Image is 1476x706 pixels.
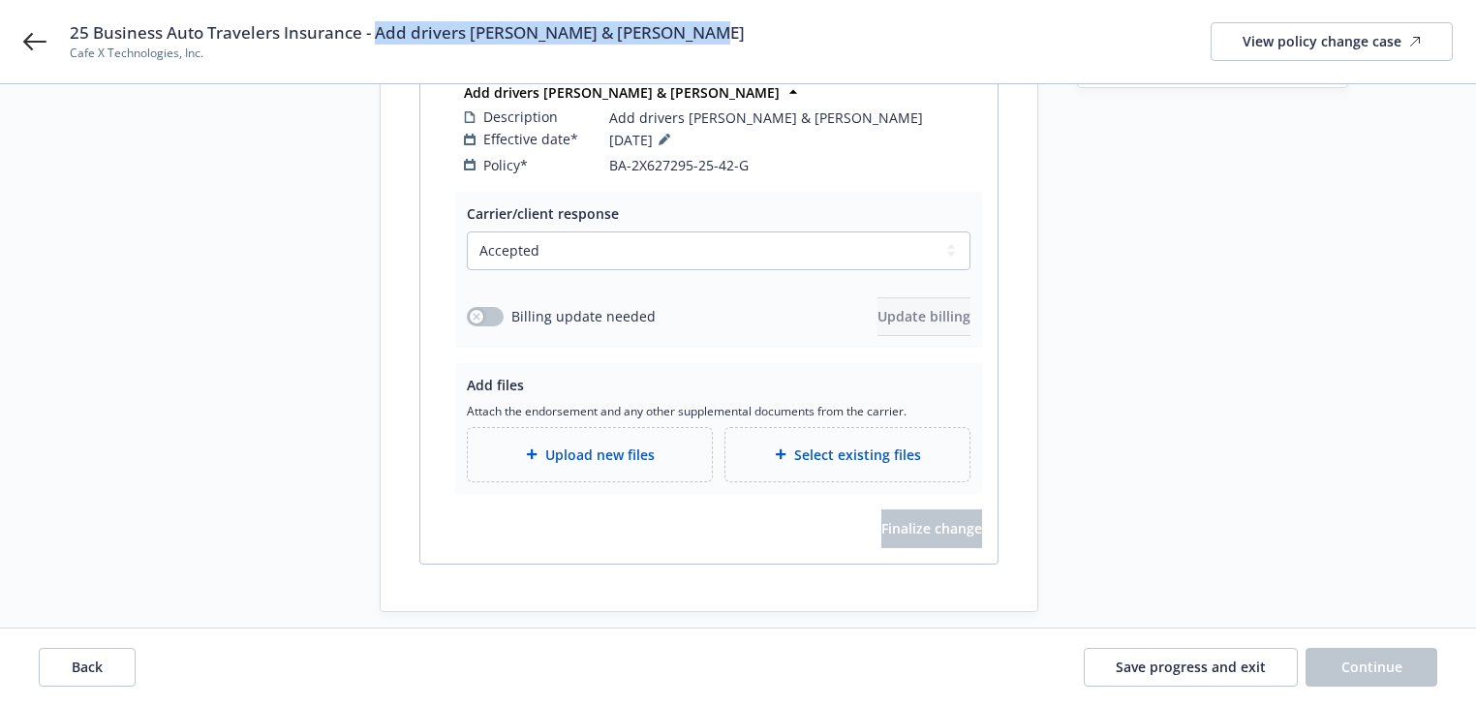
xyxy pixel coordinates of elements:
span: Update billing [877,307,970,325]
span: [DATE] [609,128,676,151]
span: Add drivers [PERSON_NAME] & [PERSON_NAME] [609,107,923,128]
span: Attach the endorsement and any other supplemental documents from the carrier. [467,403,970,419]
span: Continue [1341,658,1402,676]
span: BA-2X627295-25-42-G [609,155,749,175]
span: Add files [467,376,524,394]
span: Billing update needed [511,306,656,326]
span: 25 Business Auto Travelers Insurance - Add drivers [PERSON_NAME] & [PERSON_NAME] [70,21,745,45]
span: Finalize change [881,509,982,548]
a: View policy change case [1211,22,1453,61]
span: Policy* [483,155,528,175]
span: Finalize change [881,519,982,537]
button: Update billing [877,297,970,336]
strong: Add drivers [PERSON_NAME] & [PERSON_NAME] [464,83,780,102]
span: Cafe X Technologies, Inc. [70,45,745,62]
span: Back [72,658,103,676]
span: Save progress and exit [1116,658,1266,676]
button: Back [39,648,136,687]
span: Description [483,107,558,127]
button: Continue [1306,648,1437,687]
div: Select existing files [724,427,970,482]
span: Effective date* [483,129,578,149]
button: Save progress and exit [1084,648,1298,687]
div: View policy change case [1243,23,1421,60]
div: Upload new files [467,427,713,482]
span: Select existing files [794,445,921,465]
span: Carrier/client response [467,204,619,223]
span: Upload new files [545,445,655,465]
